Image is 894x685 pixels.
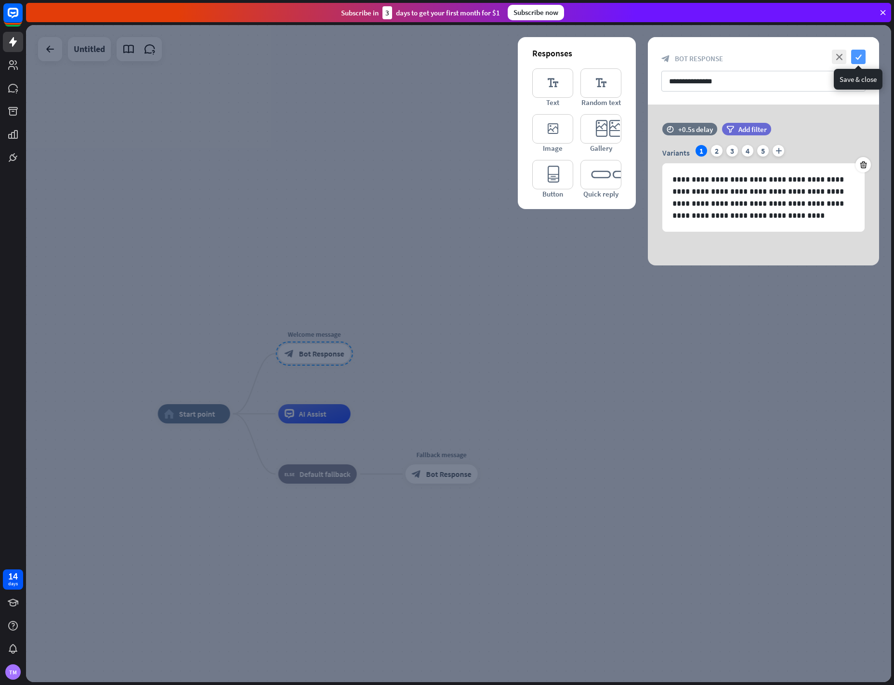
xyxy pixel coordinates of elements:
div: +0.5s delay [678,125,713,134]
i: block_bot_response [661,54,670,63]
span: Variants [662,148,690,158]
i: plus [773,145,784,157]
div: days [8,580,18,587]
div: TM [5,664,21,680]
button: Open LiveChat chat widget [8,4,37,33]
div: 2 [711,145,723,157]
i: close [832,50,846,64]
span: Add filter [738,125,767,134]
div: 3 [726,145,738,157]
i: filter [726,126,734,133]
i: time [667,126,674,132]
div: 4 [742,145,753,157]
div: 3 [382,6,392,19]
div: Subscribe now [508,5,564,20]
a: 14 days [3,569,23,590]
i: check [851,50,866,64]
div: 5 [757,145,769,157]
div: Subscribe in days to get your first month for $1 [341,6,500,19]
span: Bot Response [675,54,723,63]
div: 14 [8,572,18,580]
div: 1 [696,145,707,157]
